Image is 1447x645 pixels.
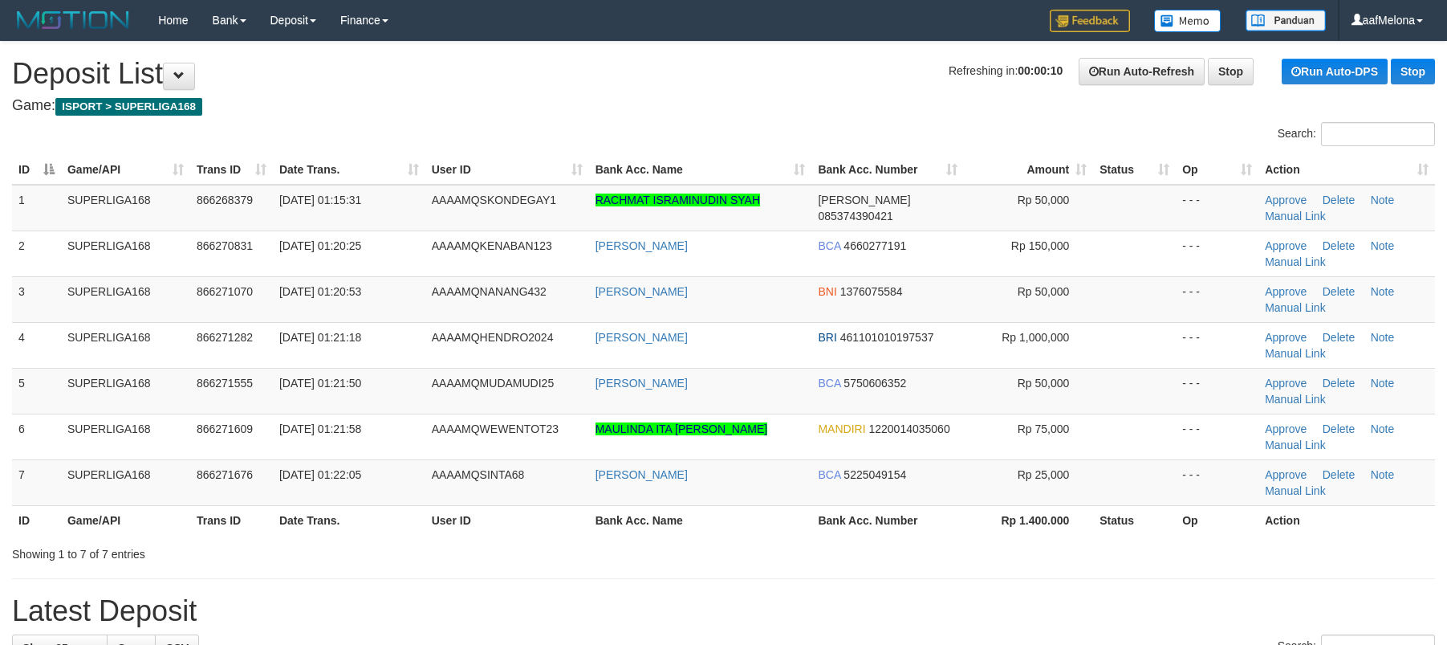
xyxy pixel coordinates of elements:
[1176,459,1258,505] td: - - -
[589,505,812,535] th: Bank Acc. Name
[279,377,361,390] span: [DATE] 01:21:50
[1278,122,1435,146] label: Search:
[1265,194,1307,206] a: Approve
[273,155,425,185] th: Date Trans.: activate to sort column ascending
[1371,377,1395,390] a: Note
[840,285,903,298] span: Copy 1376075584 to clipboard
[1323,285,1355,298] a: Delete
[61,368,190,414] td: SUPERLIGA168
[1371,239,1395,252] a: Note
[432,331,554,344] span: AAAAMQHENDRO2024
[1176,231,1258,276] td: - - -
[61,505,190,535] th: Game/API
[1323,468,1355,481] a: Delete
[964,155,1093,185] th: Amount: activate to sort column ascending
[12,155,61,185] th: ID: activate to sort column descending
[12,505,61,535] th: ID
[12,276,61,322] td: 3
[818,285,836,298] span: BNI
[1018,423,1070,435] span: Rp 75,000
[1321,122,1435,146] input: Search:
[1265,210,1326,222] a: Manual Link
[432,194,556,206] span: AAAAMQSKONDEGAY1
[818,210,892,222] span: Copy 085374390421 to clipboard
[197,468,253,481] span: 866271676
[1176,322,1258,368] td: - - -
[1371,423,1395,435] a: Note
[1258,155,1435,185] th: Action: activate to sort column ascending
[595,285,688,298] a: [PERSON_NAME]
[273,505,425,535] th: Date Trans.
[190,155,273,185] th: Trans ID: activate to sort column ascending
[197,194,253,206] span: 866268379
[12,322,61,368] td: 4
[595,331,688,344] a: [PERSON_NAME]
[1265,347,1326,360] a: Manual Link
[1323,194,1355,206] a: Delete
[1371,285,1395,298] a: Note
[811,155,964,185] th: Bank Acc. Number: activate to sort column ascending
[279,468,361,481] span: [DATE] 01:22:05
[1208,58,1254,85] a: Stop
[197,331,253,344] span: 866271282
[818,423,865,435] span: MANDIRI
[1371,468,1395,481] a: Note
[1265,439,1326,451] a: Manual Link
[1176,505,1258,535] th: Op
[949,64,1063,77] span: Refreshing in:
[432,377,554,390] span: AAAAMQMUDAMUDI25
[1323,331,1355,344] a: Delete
[595,468,688,481] a: [PERSON_NAME]
[279,331,361,344] span: [DATE] 01:21:18
[12,231,61,276] td: 2
[61,155,190,185] th: Game/API: activate to sort column ascending
[1265,285,1307,298] a: Approve
[1323,423,1355,435] a: Delete
[1154,10,1221,32] img: Button%20Memo.svg
[1176,368,1258,414] td: - - -
[1391,59,1435,84] a: Stop
[843,468,906,481] span: Copy 5225049154 to clipboard
[61,276,190,322] td: SUPERLIGA168
[1265,468,1307,481] a: Approve
[595,239,688,252] a: [PERSON_NAME]
[1176,155,1258,185] th: Op: activate to sort column ascending
[197,423,253,435] span: 866271609
[279,423,361,435] span: [DATE] 01:21:58
[190,505,273,535] th: Trans ID
[432,239,552,252] span: AAAAMQKENABAN123
[1265,423,1307,435] a: Approve
[279,194,361,206] span: [DATE] 01:15:31
[818,468,840,481] span: BCA
[12,368,61,414] td: 5
[1323,239,1355,252] a: Delete
[818,239,840,252] span: BCA
[425,155,589,185] th: User ID: activate to sort column ascending
[1265,377,1307,390] a: Approve
[12,185,61,231] td: 1
[1258,505,1435,535] th: Action
[1265,393,1326,406] a: Manual Link
[811,505,964,535] th: Bank Acc. Number
[12,595,1435,627] h1: Latest Deposit
[964,505,1093,535] th: Rp 1.400.000
[1093,505,1176,535] th: Status
[197,239,253,252] span: 866270831
[595,377,688,390] a: [PERSON_NAME]
[12,540,591,562] div: Showing 1 to 7 of 7 entries
[1018,64,1063,77] strong: 00:00:10
[595,423,767,435] a: MAULINDA ITA [PERSON_NAME]
[818,331,836,344] span: BRI
[61,459,190,505] td: SUPERLIGA168
[432,285,547,298] span: AAAAMQNANANG432
[840,331,934,344] span: Copy 461101010197537 to clipboard
[1018,285,1070,298] span: Rp 50,000
[1265,239,1307,252] a: Approve
[1079,58,1205,85] a: Run Auto-Refresh
[1371,194,1395,206] a: Note
[1050,10,1130,32] img: Feedback.jpg
[197,377,253,390] span: 866271555
[595,194,760,206] a: RACHMAT ISRAMINUDIN SYAH
[818,194,910,206] span: [PERSON_NAME]
[432,468,525,481] span: AAAAMQSINTA68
